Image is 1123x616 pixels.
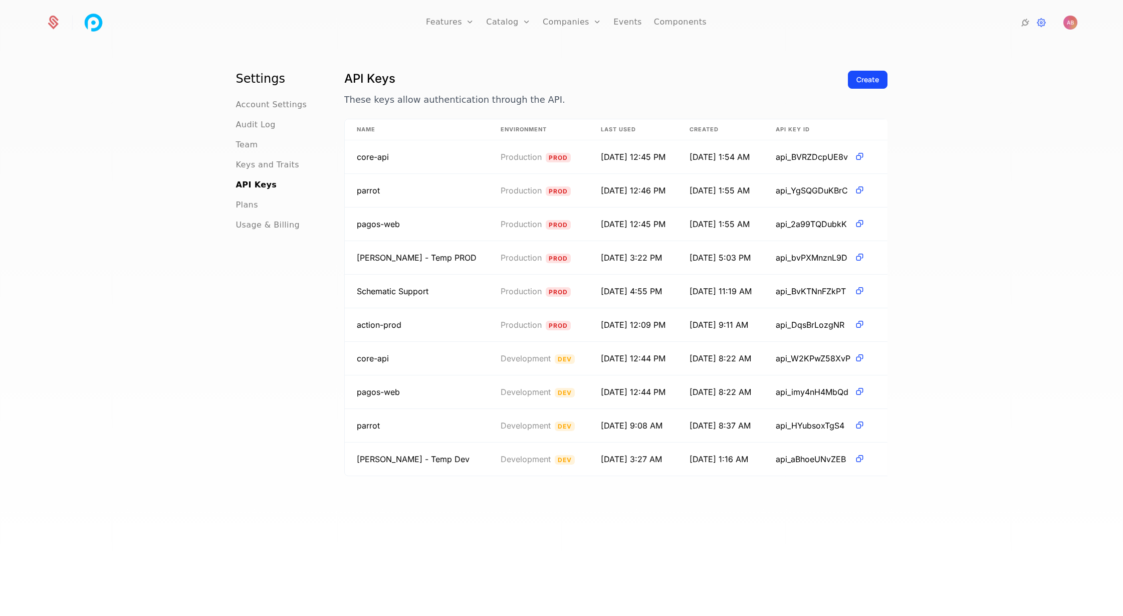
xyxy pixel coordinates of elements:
[555,422,575,431] span: Dev
[357,219,400,229] span: pagos-web
[678,241,764,275] td: [DATE] 5:03 PM
[236,71,320,87] h1: Settings
[357,387,400,397] span: pagos-web
[344,71,840,87] h1: API Keys
[776,151,850,163] span: api_BVRZDcpUE8v
[236,99,307,111] a: Account Settings
[236,159,299,171] a: Keys and Traits
[589,275,678,308] td: [DATE] 4:55 PM
[764,119,877,140] th: API Key ID
[501,454,551,464] span: Development
[501,253,542,263] span: Production
[776,453,850,465] span: api_aBhoeUNvZEB
[678,119,764,140] th: Created
[589,119,678,140] th: Last Used
[501,219,542,229] span: Production
[236,71,320,231] nav: Main
[236,179,277,191] a: API Keys
[489,119,589,140] th: Environment
[546,220,571,230] span: Prod
[678,140,764,174] td: [DATE] 1:54 AM
[678,275,764,308] td: [DATE] 11:19 AM
[1035,17,1047,29] a: Settings
[589,409,678,443] td: [DATE] 9:08 AM
[776,218,850,230] span: api_2a99TQDubkK
[678,208,764,241] td: [DATE] 1:55 AM
[776,352,850,364] span: api_W2KPwZ58XvP
[776,184,850,196] span: api_YgSQGDuKBrC
[344,93,840,107] p: These keys allow authentication through the API.
[589,208,678,241] td: [DATE] 12:45 PM
[776,252,850,264] span: api_bvPXMnznL9D
[501,320,542,330] span: Production
[546,186,571,196] span: Prod
[546,287,571,297] span: Prod
[678,342,764,375] td: [DATE] 8:22 AM
[678,174,764,208] td: [DATE] 1:55 AM
[236,139,258,151] a: Team
[678,375,764,409] td: [DATE] 8:22 AM
[357,320,401,330] span: Action Tools Schematic access
[589,375,678,409] td: [DATE] 12:44 PM
[589,140,678,174] td: [DATE] 12:45 PM
[555,388,575,397] span: Dev
[589,342,678,375] td: [DATE] 12:44 PM
[546,153,571,162] span: Prod
[589,241,678,275] td: [DATE] 3:22 PM
[357,286,428,296] span: Schematic Support
[501,185,542,195] span: Production
[776,319,850,331] span: api_DqsBrLozgNR
[589,308,678,342] td: [DATE] 12:09 PM
[678,443,764,476] td: [DATE] 1:16 AM
[555,455,575,465] span: Dev
[776,420,850,432] span: api_HYubsoxTgS4
[345,119,489,140] th: Name
[357,421,380,431] span: parrot
[1063,16,1077,30] img: Andy Barker
[776,386,850,398] span: api_imy4nH4MbQd
[546,321,571,330] span: Prod
[501,387,551,397] span: Development
[1019,17,1031,29] a: Integrations
[856,75,879,85] div: Create
[848,71,887,89] button: Create
[589,174,678,208] td: [DATE] 12:46 PM
[236,199,258,211] a: Plans
[678,308,764,342] td: [DATE] 9:11 AM
[1063,16,1077,30] button: Open user button
[546,254,571,263] span: Prod
[501,353,551,363] span: Development
[357,253,477,263] span: For running Company to Plan audit
[589,443,678,476] td: [DATE] 3:27 AM
[357,454,470,464] span: [PERSON_NAME] - Temp Dev
[501,152,542,162] span: Production
[357,185,380,195] span: parrot
[555,354,575,364] span: Dev
[501,286,542,296] span: Production
[776,285,850,297] span: api_BvKTNnFZkPT
[236,219,300,231] a: Usage & Billing
[82,11,106,35] img: Pagos
[357,152,389,162] span: core-api
[236,119,276,131] a: Audit Log
[678,409,764,443] td: [DATE] 8:37 AM
[501,421,551,431] span: Development
[357,353,389,363] span: core-api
